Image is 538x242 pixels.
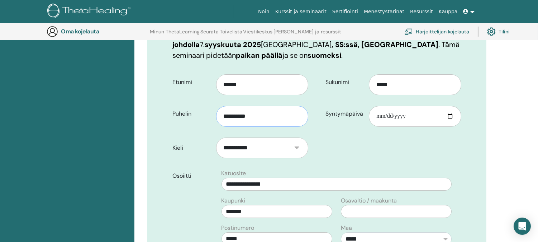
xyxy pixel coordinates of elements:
font: Sukunimi [325,78,349,86]
font: Sertifiointi [332,9,358,14]
font: Seurata [201,28,219,35]
img: generic-user-icon.jpg [47,26,58,37]
font: Postinumero [222,224,254,232]
img: cog.svg [487,25,496,38]
font: Kauppa [439,9,458,14]
a: Kurssit ja seminaarit [272,5,329,18]
font: Viestikeskus [243,28,273,35]
a: Tilini [487,24,510,39]
a: Sertifiointi [329,5,361,18]
font: suomeksi [308,51,341,60]
font: , SS:ssä, [GEOGRAPHIC_DATA] [332,40,438,49]
font: Oma kojelauta [61,28,99,35]
a: Kauppa [436,5,461,18]
font: Tilini [499,29,510,35]
font: Katuosite [222,169,246,177]
div: Open Intercom Messenger [514,218,531,235]
a: Viestikeskus [243,29,273,40]
font: Resurssit [410,9,433,14]
a: Menestystarinat [361,5,407,18]
font: Noin [258,9,270,14]
font: syyskuuta 2025 [205,40,261,49]
a: Harjoittelijan kojelauta [404,24,469,39]
font: Puhelin [172,110,191,117]
font: . [341,51,343,60]
font: 7. [200,40,205,49]
font: Harjoittelijan kojelauta [416,29,469,35]
font: Osoiitti [172,172,191,180]
a: Toivelista [220,29,242,40]
img: chalkboard-teacher.svg [404,28,413,35]
font: paikan päällä [236,51,282,60]
a: Minun ThetaLearning [150,29,200,40]
a: Noin [255,5,272,18]
font: Etunimi [172,78,192,86]
a: [PERSON_NAME] ja resurssit [273,29,341,40]
font: [PERSON_NAME] ja resurssit [273,28,341,35]
font: Toivelista [220,28,242,35]
img: logo.png [47,4,133,20]
font: Maa [341,224,352,232]
a: Seurata [201,29,219,40]
font: [GEOGRAPHIC_DATA] [261,40,332,49]
font: Syntymäpäivä [325,110,363,117]
font: Kurssit ja seminaarit [275,9,327,14]
font: Osavaltio / maakunta [341,197,397,204]
a: Resurssit [407,5,436,18]
font: ja se on [282,51,308,60]
font: Advanced DNA -seminaariin [PERSON_NAME] johdolla [172,29,407,49]
font: Kaupunki [222,197,246,204]
font: . Tämä seminaari pidetään [172,40,460,60]
font: Kieli [172,144,183,152]
font: Menestystarinat [364,9,404,14]
font: Minun ThetaLearning [150,28,200,35]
